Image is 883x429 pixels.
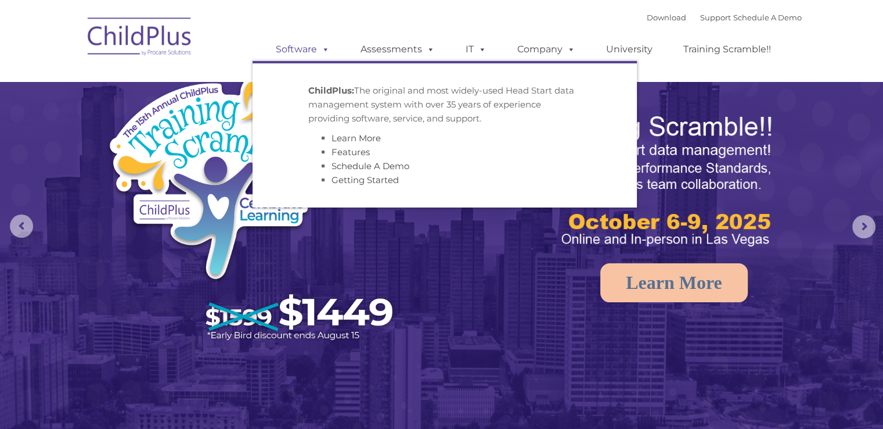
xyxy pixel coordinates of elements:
[647,13,802,22] font: |
[672,38,783,61] a: Training Scramble!!
[331,133,381,144] a: Learn More
[733,13,802,22] a: Schedule A Demo
[349,38,446,61] a: Assessments
[700,13,731,22] a: Support
[331,160,409,171] a: Schedule A Demo
[331,174,399,185] a: Getting Started
[308,84,581,126] p: The original and most widely-used Head Start data management system with over 35 years of experie...
[600,263,748,302] a: Learn More
[454,38,498,61] a: IT
[161,124,211,133] span: Phone number
[161,77,197,85] span: Last name
[264,38,341,61] a: Software
[594,38,664,61] a: University
[647,13,686,22] a: Download
[331,146,370,158] a: Features
[506,38,587,61] a: Company
[82,9,198,67] img: ChildPlus by Procare Solutions
[308,85,354,96] strong: ChildPlus:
